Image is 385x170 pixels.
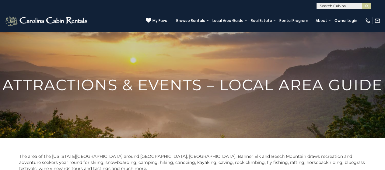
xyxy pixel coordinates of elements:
a: Rental Program [276,16,311,25]
img: mail-regular-white.png [374,18,380,24]
img: phone-regular-white.png [365,18,371,24]
a: My Favs [146,18,167,24]
a: Owner Login [331,16,360,25]
a: Local Area Guide [209,16,247,25]
a: Browse Rentals [173,16,208,25]
a: About [313,16,330,25]
span: My Favs [152,18,167,23]
img: White-1-2.png [5,15,89,27]
a: Real Estate [248,16,275,25]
